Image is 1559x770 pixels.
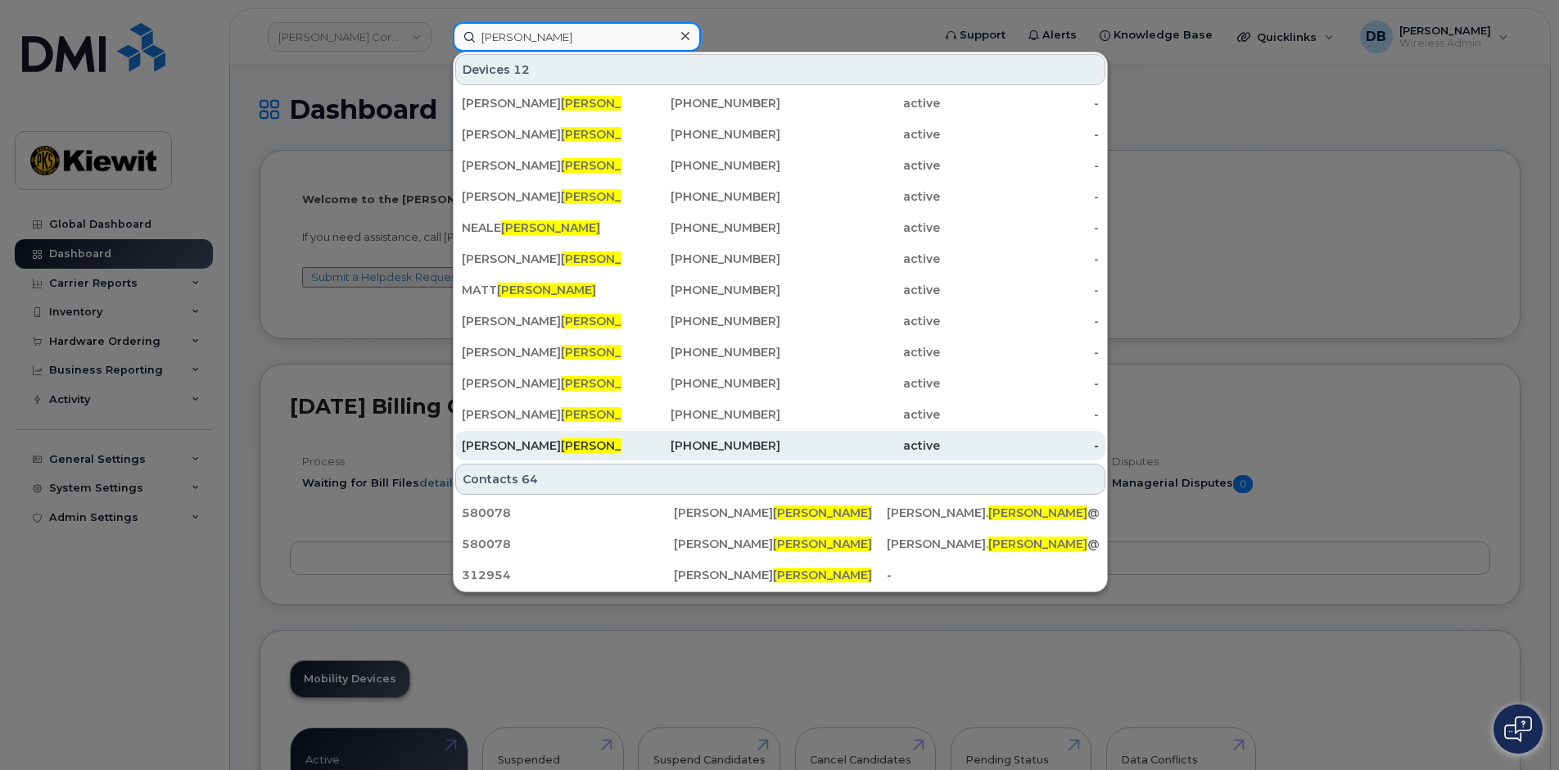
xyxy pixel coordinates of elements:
[462,188,621,205] div: [PERSON_NAME]
[780,282,940,298] div: active
[940,282,1100,298] div: -
[455,151,1105,180] a: [PERSON_NAME][PERSON_NAME][PHONE_NUMBER]active-
[522,471,538,487] span: 64
[561,96,660,111] span: [PERSON_NAME]
[780,95,940,111] div: active
[773,537,872,551] span: [PERSON_NAME]
[561,438,660,453] span: [PERSON_NAME]
[988,537,1087,551] span: [PERSON_NAME]
[561,407,660,422] span: [PERSON_NAME]
[780,313,940,329] div: active
[940,157,1100,174] div: -
[455,529,1105,559] a: 580078[PERSON_NAME][PERSON_NAME][PERSON_NAME].[PERSON_NAME]@[DOMAIN_NAME]
[462,95,621,111] div: [PERSON_NAME]
[780,375,940,392] div: active
[780,126,940,143] div: active
[561,376,660,391] span: [PERSON_NAME]
[780,406,940,423] div: active
[940,188,1100,205] div: -
[455,464,1105,495] div: Contacts
[887,505,1099,521] div: [PERSON_NAME]. @[DOMAIN_NAME]
[462,344,621,360] div: [PERSON_NAME]
[455,54,1105,85] div: Devices
[455,120,1105,149] a: [PERSON_NAME][PERSON_NAME][PHONE_NUMBER]active-
[462,375,621,392] div: [PERSON_NAME]
[513,61,530,78] span: 12
[887,536,1099,552] div: [PERSON_NAME]. @[DOMAIN_NAME]
[455,369,1105,398] a: [PERSON_NAME][PERSON_NAME][PHONE_NUMBER]active-
[780,220,940,236] div: active
[455,88,1105,118] a: [PERSON_NAME][PERSON_NAME][PHONE_NUMBER]active-
[621,282,781,298] div: [PHONE_NUMBER]
[497,283,596,297] span: [PERSON_NAME]
[462,567,674,583] div: 312954
[455,400,1105,429] a: [PERSON_NAME][PERSON_NAME][PHONE_NUMBER]active-
[887,567,1099,583] div: -
[621,188,781,205] div: [PHONE_NUMBER]
[773,568,872,582] span: [PERSON_NAME]
[780,157,940,174] div: active
[561,158,660,173] span: [PERSON_NAME]
[674,536,886,552] div: [PERSON_NAME]
[940,313,1100,329] div: -
[940,375,1100,392] div: -
[455,431,1105,460] a: [PERSON_NAME][PERSON_NAME][PHONE_NUMBER]active-
[462,505,674,521] div: 580078
[501,220,600,235] span: [PERSON_NAME]
[674,567,886,583] div: [PERSON_NAME]
[462,251,621,267] div: [PERSON_NAME]
[455,182,1105,211] a: [PERSON_NAME][PERSON_NAME][PHONE_NUMBER]active-
[780,437,940,454] div: active
[455,306,1105,336] a: [PERSON_NAME][PERSON_NAME][PHONE_NUMBER]active-
[462,282,621,298] div: MATT
[621,126,781,143] div: [PHONE_NUMBER]
[621,313,781,329] div: [PHONE_NUMBER]
[780,344,940,360] div: active
[621,406,781,423] div: [PHONE_NUMBER]
[940,251,1100,267] div: -
[773,505,872,520] span: [PERSON_NAME]
[940,344,1100,360] div: -
[455,498,1105,528] a: 580078[PERSON_NAME][PERSON_NAME][PERSON_NAME].[PERSON_NAME]@[DOMAIN_NAME]
[455,275,1105,305] a: MATT[PERSON_NAME][PHONE_NUMBER]active-
[940,406,1100,423] div: -
[940,126,1100,143] div: -
[940,220,1100,236] div: -
[462,157,621,174] div: [PERSON_NAME]
[462,536,674,552] div: 580078
[621,95,781,111] div: [PHONE_NUMBER]
[621,251,781,267] div: [PHONE_NUMBER]
[621,344,781,360] div: [PHONE_NUMBER]
[455,213,1105,242] a: NEALE[PERSON_NAME][PHONE_NUMBER]active-
[462,126,621,143] div: [PERSON_NAME]
[462,220,621,236] div: NEALE
[940,95,1100,111] div: -
[621,437,781,454] div: [PHONE_NUMBER]
[561,314,660,328] span: [PERSON_NAME]
[780,251,940,267] div: active
[455,244,1105,274] a: [PERSON_NAME][PERSON_NAME][PHONE_NUMBER]active-
[1504,716,1532,742] img: Open chat
[561,251,660,266] span: [PERSON_NAME]
[455,560,1105,590] a: 312954[PERSON_NAME][PERSON_NAME]-
[780,188,940,205] div: active
[621,220,781,236] div: [PHONE_NUMBER]
[561,127,660,142] span: [PERSON_NAME]
[455,337,1105,367] a: [PERSON_NAME][PERSON_NAME][PHONE_NUMBER]active-
[674,505,886,521] div: [PERSON_NAME]
[621,375,781,392] div: [PHONE_NUMBER]
[462,406,621,423] div: [PERSON_NAME]
[462,313,621,329] div: [PERSON_NAME]
[561,345,660,360] span: [PERSON_NAME]
[621,157,781,174] div: [PHONE_NUMBER]
[940,437,1100,454] div: -
[462,437,621,454] div: [PERSON_NAME]
[988,505,1087,520] span: [PERSON_NAME]
[561,189,660,204] span: [PERSON_NAME]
